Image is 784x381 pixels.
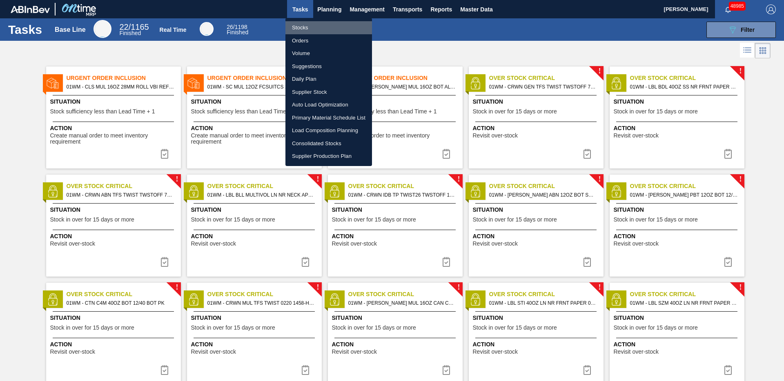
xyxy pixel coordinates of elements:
[285,60,372,73] a: Suggestions
[285,124,372,137] a: Load Composition Planning
[285,111,372,124] a: Primary Material Schedule List
[285,73,372,86] a: Daily Plan
[285,86,372,99] a: Supplier Stock
[285,21,372,34] a: Stocks
[285,34,372,47] a: Orders
[285,137,372,150] a: Consolidated Stocks
[285,47,372,60] a: Volume
[285,98,372,111] a: Auto Load Optimization
[285,150,372,163] a: Supplier Production Plan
